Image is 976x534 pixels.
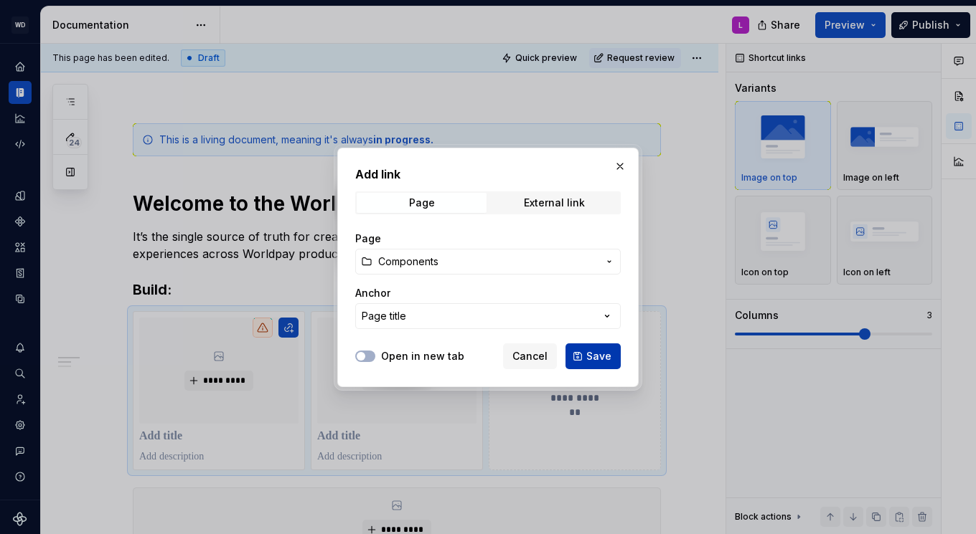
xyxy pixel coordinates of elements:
label: Open in new tab [381,349,464,363]
div: Page [409,197,435,209]
h2: Add link [355,166,621,183]
label: Page [355,232,381,246]
span: Cancel [512,349,548,363]
span: Components [378,254,438,269]
button: Page title [355,303,621,329]
button: Save [566,343,621,369]
div: Page title [362,309,406,323]
label: Anchor [355,286,390,300]
button: Cancel [503,343,557,369]
span: Save [586,349,611,363]
div: External link [524,197,585,209]
button: Components [355,249,621,275]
